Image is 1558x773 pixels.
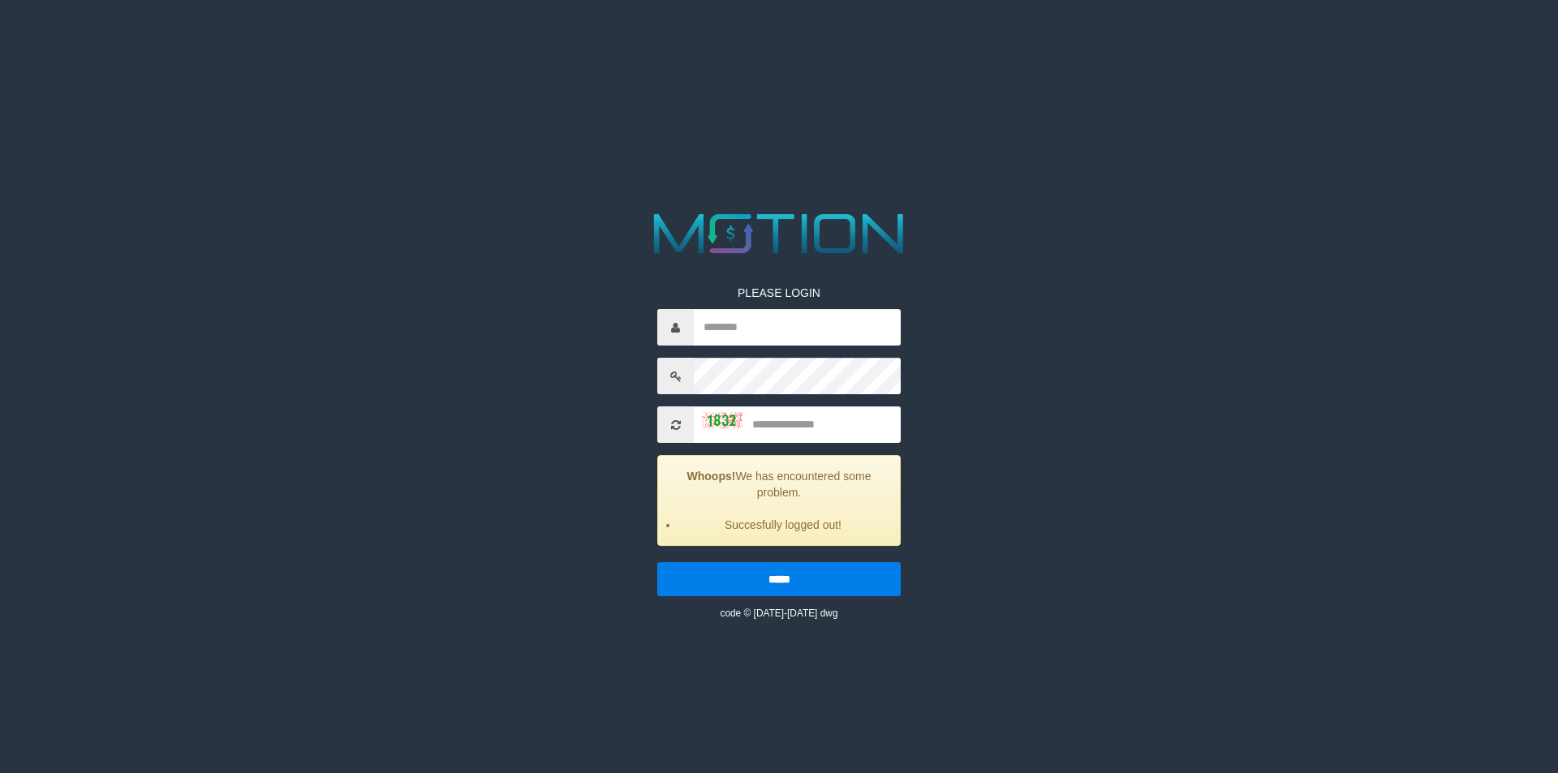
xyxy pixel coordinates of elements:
[687,470,736,483] strong: Whoops!
[643,207,915,260] img: MOTION_logo.png
[702,412,742,428] img: captcha
[678,517,888,533] li: Succesfully logged out!
[657,455,901,546] div: We has encountered some problem.
[720,608,837,619] small: code © [DATE]-[DATE] dwg
[657,285,901,301] p: PLEASE LOGIN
